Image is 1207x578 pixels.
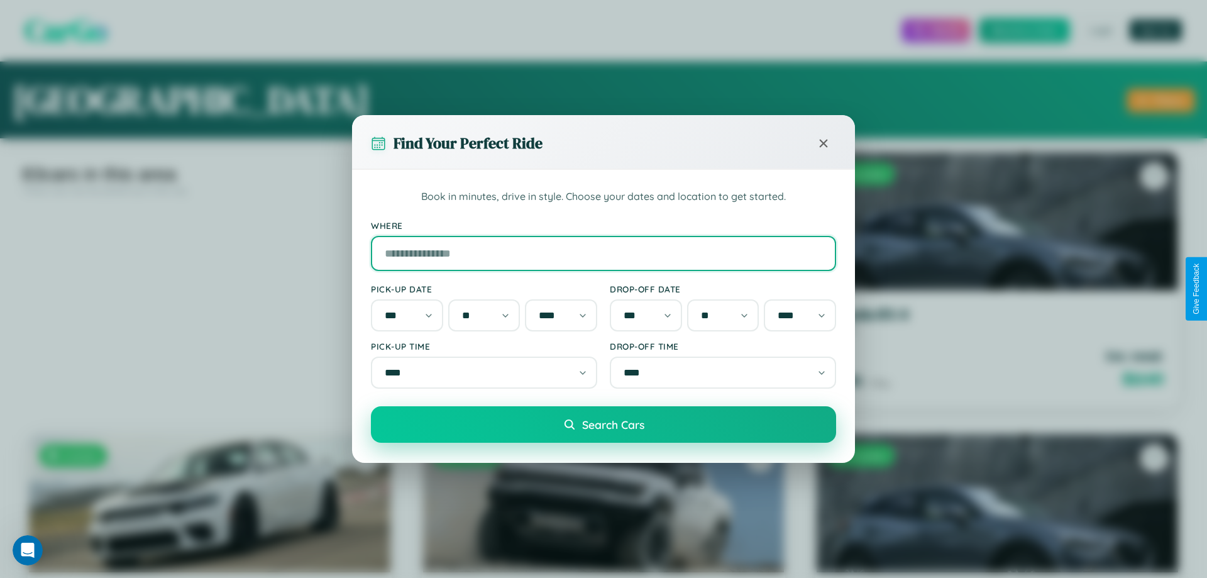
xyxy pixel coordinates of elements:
span: Search Cars [582,418,644,431]
label: Where [371,220,836,231]
h3: Find Your Perfect Ride [394,133,543,153]
label: Pick-up Time [371,341,597,352]
p: Book in minutes, drive in style. Choose your dates and location to get started. [371,189,836,205]
label: Drop-off Time [610,341,836,352]
label: Pick-up Date [371,284,597,294]
label: Drop-off Date [610,284,836,294]
button: Search Cars [371,406,836,443]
